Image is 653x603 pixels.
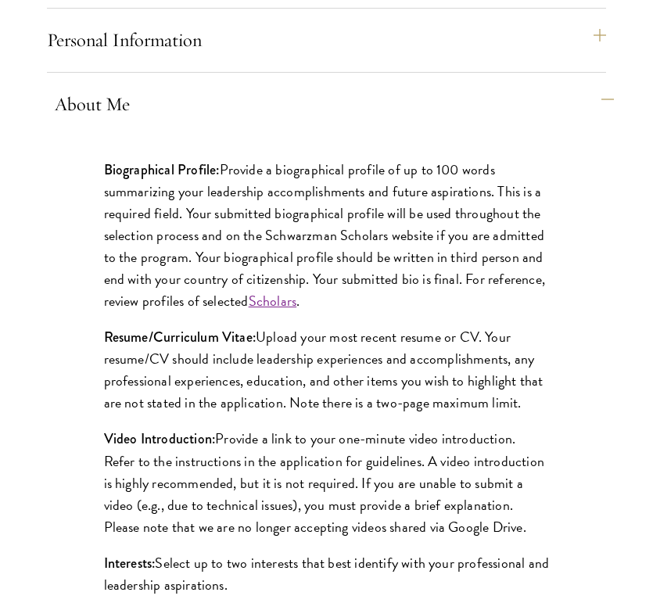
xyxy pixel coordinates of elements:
[104,327,257,347] strong: Resume/Curriculum Vitae:
[104,159,550,313] p: Provide a biographical profile of up to 100 words summarizing your leadership accomplishments and...
[104,326,550,414] p: Upload your most recent resume or CV. Your resume/CV should include leadership experiences and ac...
[55,85,614,123] button: About Me
[47,21,606,59] button: Personal Information
[104,552,550,596] p: Select up to two interests that best identify with your professional and leadership aspirations.
[104,160,220,180] strong: Biographical Profile:
[104,429,216,449] strong: Video Introduction:
[104,553,156,573] strong: Interests:
[249,290,297,311] a: Scholars
[104,428,550,537] p: Provide a link to your one-minute video introduction. Refer to the instructions in the applicatio...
